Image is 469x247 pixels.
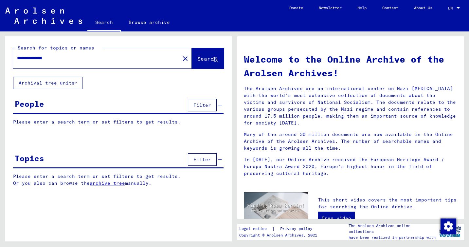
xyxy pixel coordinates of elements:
[181,55,189,63] mat-icon: close
[438,223,462,240] img: yv_logo.png
[349,235,436,240] p: have been realized in partnership with
[197,55,217,62] span: Search
[239,225,320,232] div: |
[244,85,458,126] p: The Arolsen Archives are an international center on Nazi [MEDICAL_DATA] with the world’s most ext...
[239,232,320,238] p: Copyright © Arolsen Archives, 2021
[13,77,82,89] button: Archival tree units
[349,223,436,235] p: The Arolsen Archives online collections
[90,180,125,186] a: archive tree
[13,173,224,187] p: Please enter a search term or set filters to get results. Or you also can browse the manually.
[192,48,224,68] button: Search
[5,8,82,24] img: Arolsen_neg.svg
[448,6,455,10] span: EN
[188,99,217,111] button: Filter
[87,14,121,31] a: Search
[13,119,224,125] p: Please enter a search term or set filters to get results.
[18,45,94,51] mat-label: Search for topics or names
[318,212,355,225] a: Open video
[121,14,178,30] a: Browse archive
[15,98,44,110] div: People
[244,131,458,152] p: Many of the around 30 million documents are now available in the Online Archive of the Arolsen Ar...
[244,156,458,177] p: In [DATE], our Online Archive received the European Heritage Award / Europa Nostra Award 2020, Eu...
[15,152,44,164] div: Topics
[318,197,458,210] p: This short video covers the most important tips for searching the Online Archive.
[193,157,211,162] span: Filter
[275,225,320,232] a: Privacy policy
[441,218,456,234] img: Change consent
[239,225,272,232] a: Legal notice
[188,153,217,166] button: Filter
[244,192,309,227] img: video.jpg
[244,52,458,80] h1: Welcome to the Online Archive of the Arolsen Archives!
[179,52,192,65] button: Clear
[193,102,211,108] span: Filter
